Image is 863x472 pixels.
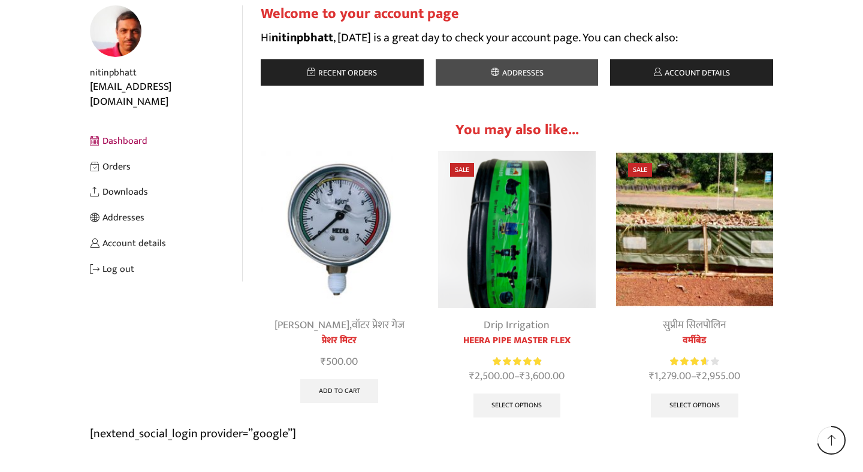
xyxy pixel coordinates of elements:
[616,368,773,385] span: –
[90,179,242,205] a: Downloads
[436,59,599,86] a: Addresses
[90,256,242,282] a: Log out
[499,66,544,80] span: Addresses
[431,145,602,425] div: 2 / 7
[493,355,541,368] span: Rated out of 5
[315,66,377,80] span: Recent orders
[610,59,773,86] a: Account details
[438,151,595,308] img: Heera Gold Krushi Pipe Black
[90,128,242,154] a: Dashboard
[90,80,242,110] div: [EMAIL_ADDRESS][DOMAIN_NAME]
[662,66,730,80] span: Account details
[628,163,652,177] span: Sale
[261,317,418,334] div: ,
[90,66,242,80] div: nitinpbhatt
[493,355,541,368] div: Rated 5.00 out of 5
[261,334,418,348] a: प्रेशर मिटर
[261,2,459,26] span: Welcome to your account page
[261,59,424,86] a: Recent orders
[90,231,242,256] a: Account details
[450,163,474,177] span: Sale
[271,28,333,48] strong: nitinpbhatt
[321,353,326,371] span: ₹
[649,367,691,385] bdi: 1,279.00
[469,367,514,385] bdi: 2,500.00
[651,394,738,417] a: Select options for “वर्मीबेड”
[274,316,349,334] a: [PERSON_NAME]
[520,367,525,385] span: ₹
[469,367,475,385] span: ₹
[670,355,705,368] span: Rated out of 5
[455,118,579,142] span: You may also like...
[261,28,773,47] p: Hi , [DATE] is a great day to check your account page. You can check also:
[90,154,242,180] a: Orders
[696,367,702,385] span: ₹
[616,151,773,308] img: वर्मीबेड
[696,367,740,385] bdi: 2,955.00
[670,355,719,368] div: Rated 3.67 out of 5
[649,367,654,385] span: ₹
[352,316,405,334] a: वॉटर प्रेशर गेज
[438,334,595,348] a: HEERA PIPE MASTER FLEX
[663,316,726,334] a: सुप्रीम सिलपोलिन
[261,151,418,308] img: Water Pressure Meter
[90,5,773,443] p: [nextend_social_login provider=”google”]
[438,368,595,385] span: –
[300,379,379,403] a: Add to cart: “प्रेशर मिटर”
[520,367,565,385] bdi: 3,600.00
[609,145,780,425] div: 3 / 7
[321,353,358,371] bdi: 500.00
[484,316,550,334] a: Drip Irrigation
[473,394,561,417] a: Select options for “HEERA PIPE MASTER FLEX”
[90,205,242,231] a: Addresses
[616,334,773,348] a: वर्मीबेड
[254,145,425,410] div: 1 / 7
